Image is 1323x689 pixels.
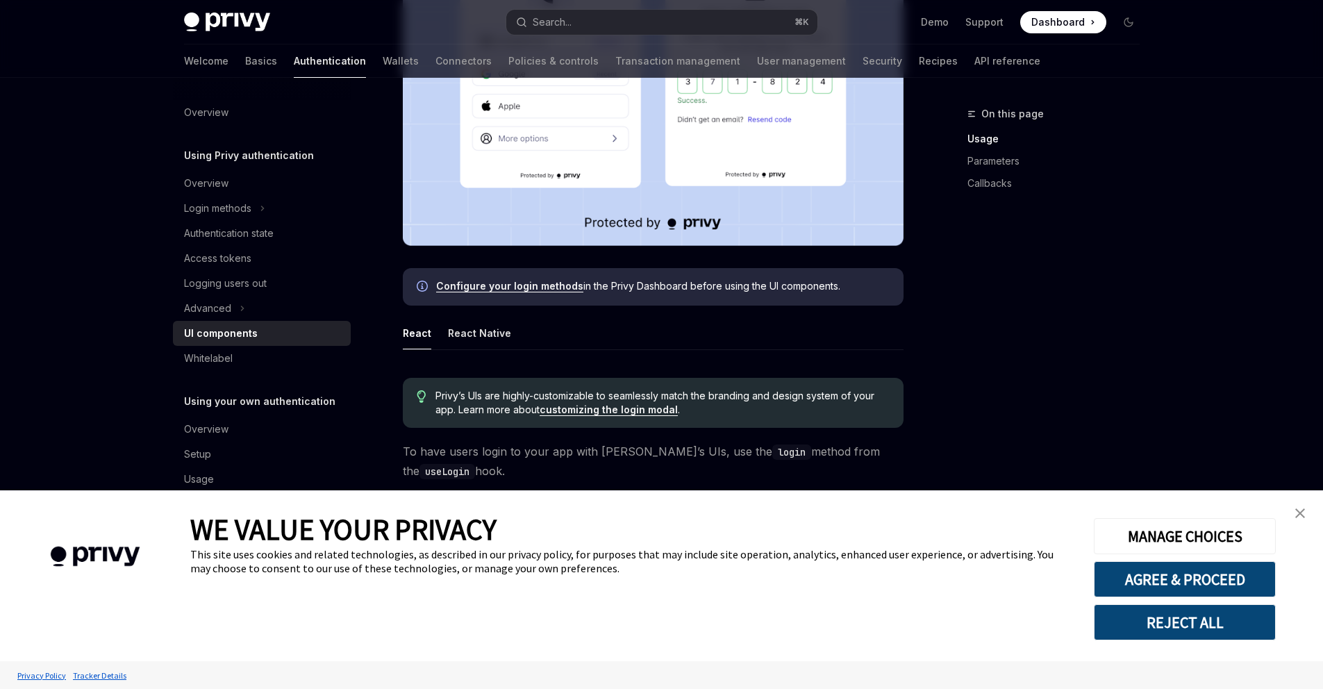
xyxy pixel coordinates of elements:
button: React [403,317,431,349]
a: close banner [1286,499,1314,527]
img: company logo [21,526,169,587]
button: AGREE & PROCEED [1094,561,1276,597]
a: Usage [967,128,1151,150]
img: close banner [1295,508,1305,518]
a: Support [965,15,1004,29]
span: in the Privy Dashboard before using the UI components. [436,279,890,293]
span: WE VALUE YOUR PRIVACY [190,511,497,547]
a: User management [757,44,846,78]
span: Dashboard [1031,15,1085,29]
a: Security [863,44,902,78]
a: Overview [173,171,351,196]
a: Recipes [919,44,958,78]
a: Access tokens [173,246,351,271]
svg: Info [417,281,431,294]
button: Toggle dark mode [1117,11,1140,33]
a: Authentication [294,44,366,78]
button: React Native [448,317,511,349]
a: Callbacks [967,172,1151,194]
div: Setup [184,446,211,463]
div: Overview [184,421,228,438]
a: Setup [173,442,351,467]
a: Welcome [184,44,228,78]
button: REJECT ALL [1094,604,1276,640]
button: MANAGE CHOICES [1094,518,1276,554]
span: On this page [981,106,1044,122]
div: Authentication state [184,225,274,242]
a: Logging users out [173,271,351,296]
a: Connectors [435,44,492,78]
button: Search...⌘K [506,10,817,35]
h5: Using Privy authentication [184,147,314,164]
code: useLogin [419,464,475,479]
a: Privacy Policy [14,663,69,688]
a: Authentication state [173,221,351,246]
div: Usage [184,471,214,488]
svg: Tip [417,390,426,403]
code: login [772,445,811,460]
a: Transaction management [615,44,740,78]
a: customizing the login modal [540,404,678,416]
div: This site uses cookies and related technologies, as described in our privacy policy, for purposes... [190,547,1073,575]
a: Parameters [967,150,1151,172]
div: Search... [533,14,572,31]
a: Whitelabel [173,346,351,371]
div: Whitelabel [184,350,233,367]
a: Overview [173,100,351,125]
a: Policies & controls [508,44,599,78]
a: Basics [245,44,277,78]
div: Overview [184,104,228,121]
div: Overview [184,175,228,192]
div: Advanced [184,300,231,317]
div: Login methods [184,200,251,217]
div: Logging users out [184,275,267,292]
span: Privy’s UIs are highly-customizable to seamlessly match the branding and design system of your ap... [435,389,889,417]
img: dark logo [184,13,270,32]
a: UI components [173,321,351,346]
a: Wallets [383,44,419,78]
span: ⌘ K [794,17,809,28]
a: Demo [921,15,949,29]
a: Tracker Details [69,663,130,688]
a: Usage [173,467,351,492]
div: Access tokens [184,250,251,267]
a: API reference [974,44,1040,78]
span: To have users login to your app with [PERSON_NAME]’s UIs, use the method from the hook. [403,442,904,481]
a: Dashboard [1020,11,1106,33]
h5: Using your own authentication [184,393,335,410]
div: UI components [184,325,258,342]
a: Overview [173,417,351,442]
a: Configure your login methods [436,280,583,292]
